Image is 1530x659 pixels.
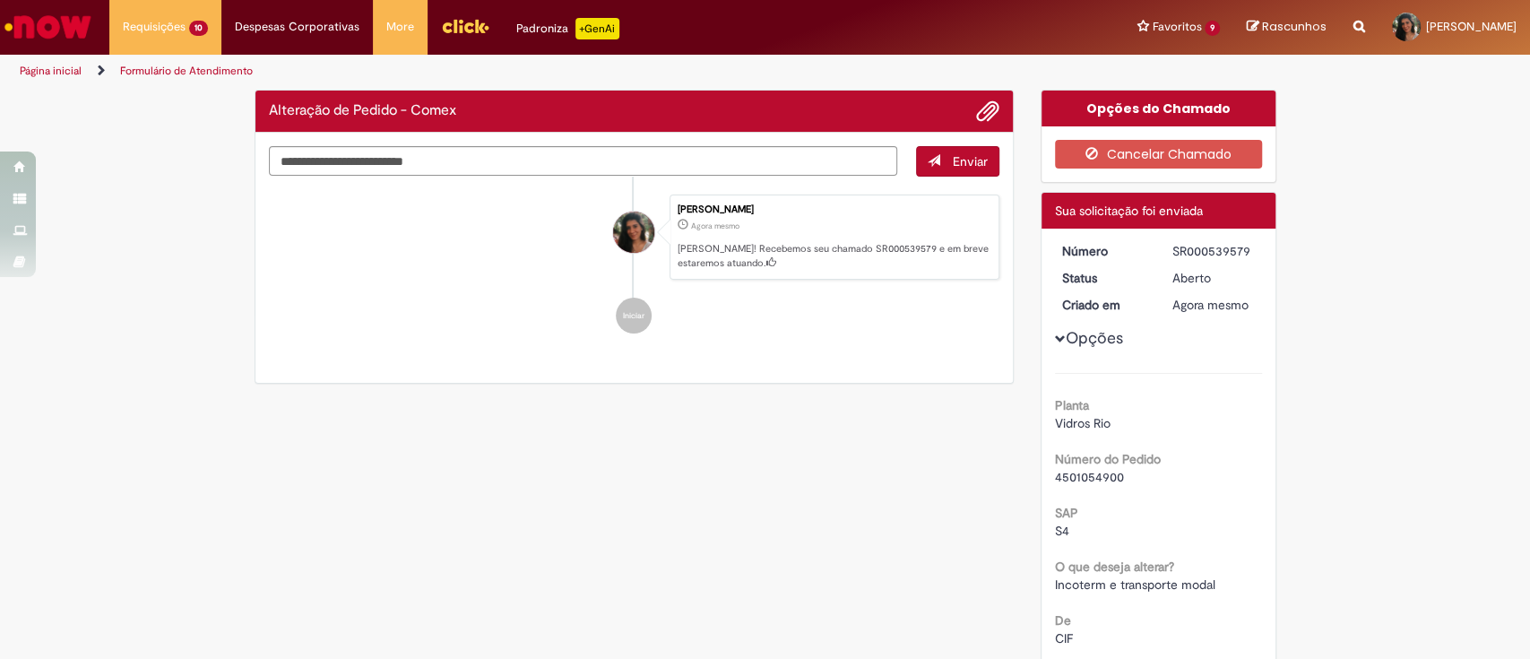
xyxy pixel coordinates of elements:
span: Despesas Corporativas [235,18,359,36]
div: Opções do Chamado [1042,91,1275,126]
div: Padroniza [516,18,619,39]
textarea: Digite sua mensagem aqui... [269,146,898,177]
b: O que deseja alterar? [1055,559,1174,575]
span: CIF [1055,630,1073,646]
b: Planta [1055,397,1089,413]
span: Agora mesmo [691,221,739,231]
a: Página inicial [20,64,82,78]
img: click_logo_yellow_360x200.png [441,13,489,39]
p: [PERSON_NAME]! Recebemos seu chamado SR000539579 e em breve estaremos atuando. [678,242,990,270]
span: Sua solicitação foi enviada [1055,203,1203,219]
div: SR000539579 [1172,242,1256,260]
span: [PERSON_NAME] [1426,19,1517,34]
span: 4501054900 [1055,469,1124,485]
div: Aberto [1172,269,1256,287]
div: Rafaela Silva Dias [613,212,654,253]
ul: Histórico de tíquete [269,177,1000,352]
span: S4 [1055,523,1069,539]
dt: Criado em [1049,296,1159,314]
b: De [1055,612,1071,629]
span: Favoritos [1152,18,1201,36]
h2: Alteração de Pedido - Comex Histórico de tíquete [269,103,456,119]
span: 9 [1205,21,1220,36]
time: 28/08/2025 15:58:53 [1172,297,1249,313]
button: Enviar [916,146,999,177]
span: Agora mesmo [1172,297,1249,313]
button: Cancelar Chamado [1055,140,1262,169]
span: More [386,18,414,36]
li: Rafaela Silva Dias [269,195,1000,281]
b: Número do Pedido [1055,451,1161,467]
dt: Número [1049,242,1159,260]
a: Formulário de Atendimento [120,64,253,78]
time: 28/08/2025 15:58:53 [691,221,739,231]
span: Vidros Rio [1055,415,1111,431]
a: Rascunhos [1247,19,1327,36]
div: 28/08/2025 15:58:53 [1172,296,1256,314]
dt: Status [1049,269,1159,287]
b: SAP [1055,505,1078,521]
span: 10 [189,21,208,36]
ul: Trilhas de página [13,55,1007,88]
div: [PERSON_NAME] [678,204,990,215]
button: Adicionar anexos [976,100,999,123]
span: Requisições [123,18,186,36]
span: Incoterm e transporte modal [1055,577,1215,593]
p: +GenAi [575,18,619,39]
span: Rascunhos [1262,18,1327,35]
span: Enviar [953,153,988,169]
img: ServiceNow [2,9,94,45]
